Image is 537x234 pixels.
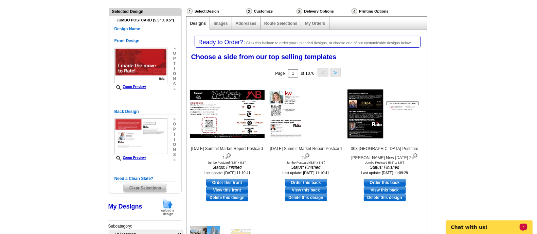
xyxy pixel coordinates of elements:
[214,21,228,26] a: Images
[173,147,176,152] span: n
[190,90,265,138] img: July 2025 Summit Market Report Postcard 1
[283,171,329,175] small: Last update: [DATE] 11:10:41
[190,164,265,170] i: Status: Finished
[114,108,176,115] h5: Back Design
[304,152,310,159] img: view design details
[412,152,418,159] img: view design details
[361,171,408,175] small: Last update: [DATE] 11:09:29
[114,175,176,182] h5: Need a Clean Slate?
[173,132,176,137] span: t
[275,71,285,76] span: Page
[173,56,176,61] span: p
[114,156,146,160] a: Zoom Preview
[173,82,176,87] span: s
[364,179,406,186] a: use this design
[330,68,341,77] button: >
[173,117,176,122] span: »
[347,161,422,164] div: Jumbo Postcard (5.5" x 8.5")
[173,122,176,127] span: o
[109,8,181,15] div: Selected Design
[297,8,302,14] img: Delivery Options
[296,8,351,16] div: Delivery Options
[198,39,245,46] span: Ready to Order?:
[225,152,231,159] img: view design details
[269,161,343,164] div: Jumbo Postcard (5.5" x 8.5")
[347,146,422,161] div: 303 [GEOGRAPHIC_DATA] Postcard [PERSON_NAME] New [DATE] 2
[173,61,176,66] span: t
[206,194,248,201] a: Delete this design
[173,66,176,71] span: i
[173,127,176,132] span: p
[114,26,176,32] h5: Design Name
[347,164,422,170] i: Status: Finished
[301,71,315,76] span: of 1076
[347,89,422,138] img: 303 Ontario Postcard Fouad - Ali New 8-12-25 2
[186,8,246,16] div: Select Design
[173,137,176,142] span: i
[173,77,176,82] span: n
[285,186,327,194] a: View this back
[114,18,176,22] h4: Jumbo Postcard (5.5" x 8.5")
[190,146,265,161] div: [DATE] Summit Market Report Postcard 1
[351,8,411,16] div: Printing Options
[190,21,206,26] a: Designs
[191,53,337,61] span: Choose a side from our top selling templates
[173,51,176,56] span: o
[190,161,265,164] div: Jumbo Postcard (5.5" x 8.5")
[114,38,176,44] h5: Front Design
[124,184,167,192] span: Clear Selections
[269,146,343,161] div: [DATE] Summit Market Report Postcard 2
[187,8,193,14] img: Select Design
[352,8,357,14] img: Printing Options & Summary
[173,142,176,147] span: o
[173,46,176,51] span: »
[173,157,176,163] span: »
[108,203,142,210] a: My Designs
[114,48,167,83] img: small-thumb.jpg
[269,90,343,138] img: July 2025 Summit Market Report Postcard 2
[442,213,537,234] iframe: LiveChat chat widget
[206,179,248,186] a: use this design
[285,194,327,201] a: Delete this design
[318,68,328,77] button: <
[206,186,248,194] a: View this front
[173,152,176,157] span: s
[173,87,176,92] span: »
[114,118,167,154] img: small-thumb.jpg
[173,71,176,77] span: o
[159,199,177,216] img: upload-design
[246,8,296,15] div: Customize
[264,21,297,26] a: Route Selections
[305,21,325,26] a: My Orders
[204,171,251,175] small: Last update: [DATE] 11:10:41
[246,41,412,45] span: Click this balloon to order your uploaded designs, or choose one of our customizable designs below.
[236,21,256,26] a: Addresses
[246,8,252,14] img: Customize
[269,164,343,170] i: Status: Finished
[364,186,406,194] a: View this back
[364,194,406,201] a: Delete this design
[114,85,146,89] a: Zoom Preview
[285,179,327,186] a: use this design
